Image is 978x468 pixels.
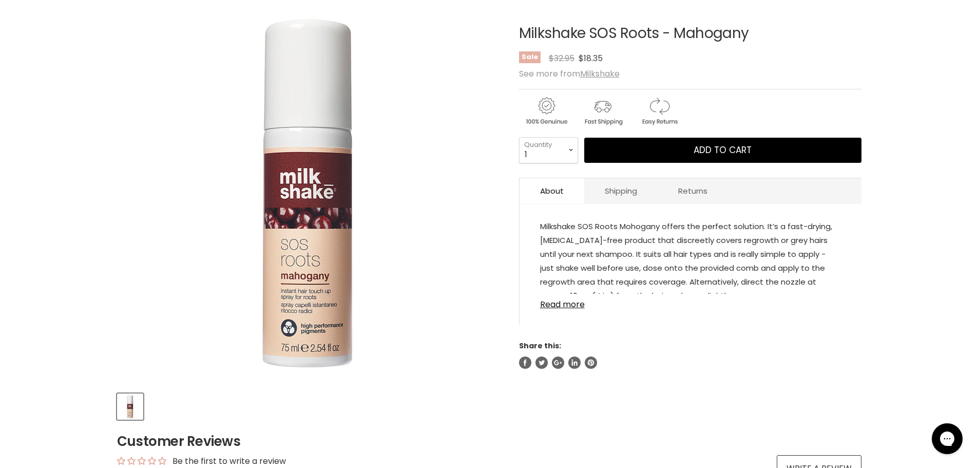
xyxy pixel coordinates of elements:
[694,144,752,156] span: Add to cart
[519,96,573,127] img: genuine.gif
[117,455,166,467] div: Average rating is 0.00 stars
[117,394,143,420] button: Milkshake SOS Roots - Mahogany
[584,138,861,163] button: Add to cart
[519,341,561,351] span: Share this:
[172,456,286,467] div: Be the first to write a review
[579,52,603,64] span: $18.35
[576,96,630,127] img: shipping.gif
[519,137,578,163] select: Quantity
[519,26,861,42] h1: Milkshake SOS Roots - Mahogany
[540,294,841,309] a: Read more
[519,68,620,80] span: See more from
[927,420,968,458] iframe: Gorgias live chat messenger
[549,52,574,64] span: $32.95
[540,219,841,305] p: Milkshake SOS Roots Mohogany offers the perfect solution. It’s a fast-drying, [MEDICAL_DATA]-free...
[118,395,142,419] img: Milkshake SOS Roots - Mahogany
[584,178,658,203] a: Shipping
[519,51,541,63] span: Sale
[519,341,861,369] aside: Share this:
[117,432,861,451] h2: Customer Reviews
[116,390,502,420] div: Product thumbnails
[632,96,686,127] img: returns.gif
[580,68,620,80] a: Milkshake
[658,178,728,203] a: Returns
[520,178,584,203] a: About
